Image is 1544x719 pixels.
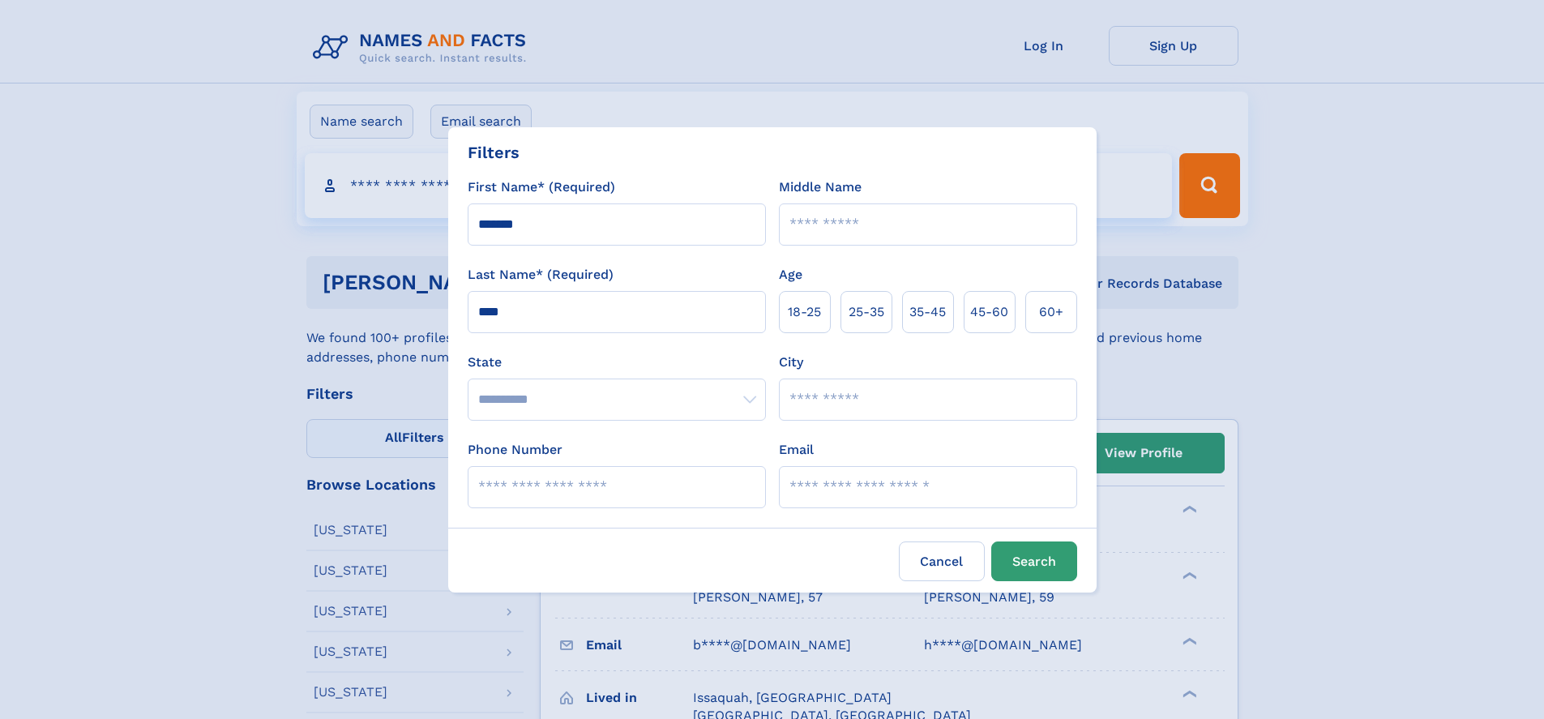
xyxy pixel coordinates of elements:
[468,178,615,197] label: First Name* (Required)
[779,353,803,372] label: City
[849,302,884,322] span: 25‑35
[779,440,814,460] label: Email
[779,178,862,197] label: Middle Name
[779,265,802,285] label: Age
[788,302,821,322] span: 18‑25
[909,302,946,322] span: 35‑45
[991,541,1077,581] button: Search
[468,440,562,460] label: Phone Number
[899,541,985,581] label: Cancel
[970,302,1008,322] span: 45‑60
[468,353,766,372] label: State
[468,140,520,165] div: Filters
[468,265,614,285] label: Last Name* (Required)
[1039,302,1063,322] span: 60+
